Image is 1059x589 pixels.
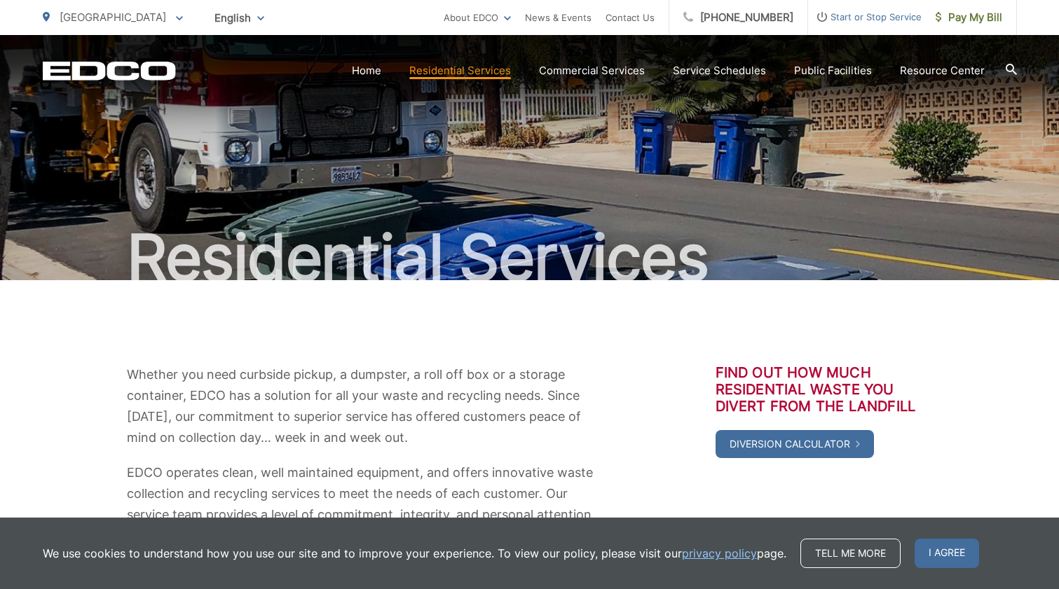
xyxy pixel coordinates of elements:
[43,545,786,562] p: We use cookies to understand how you use our site and to improve your experience. To view our pol...
[127,364,596,448] p: Whether you need curbside pickup, a dumpster, a roll off box or a storage container, EDCO has a s...
[606,9,655,26] a: Contact Us
[525,9,592,26] a: News & Events
[915,539,979,568] span: I agree
[716,430,874,458] a: Diversion Calculator
[682,545,757,562] a: privacy policy
[204,6,275,30] span: English
[60,11,166,24] span: [GEOGRAPHIC_DATA]
[673,62,766,79] a: Service Schedules
[800,539,901,568] a: Tell me more
[900,62,985,79] a: Resource Center
[794,62,872,79] a: Public Facilities
[352,62,381,79] a: Home
[43,223,1017,293] h1: Residential Services
[539,62,645,79] a: Commercial Services
[127,462,596,546] p: EDCO operates clean, well maintained equipment, and offers innovative waste collection and recycl...
[43,61,176,81] a: EDCD logo. Return to the homepage.
[936,9,1002,26] span: Pay My Bill
[444,9,511,26] a: About EDCO
[716,364,933,415] h3: Find out how much residential waste you divert from the landfill
[409,62,511,79] a: Residential Services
